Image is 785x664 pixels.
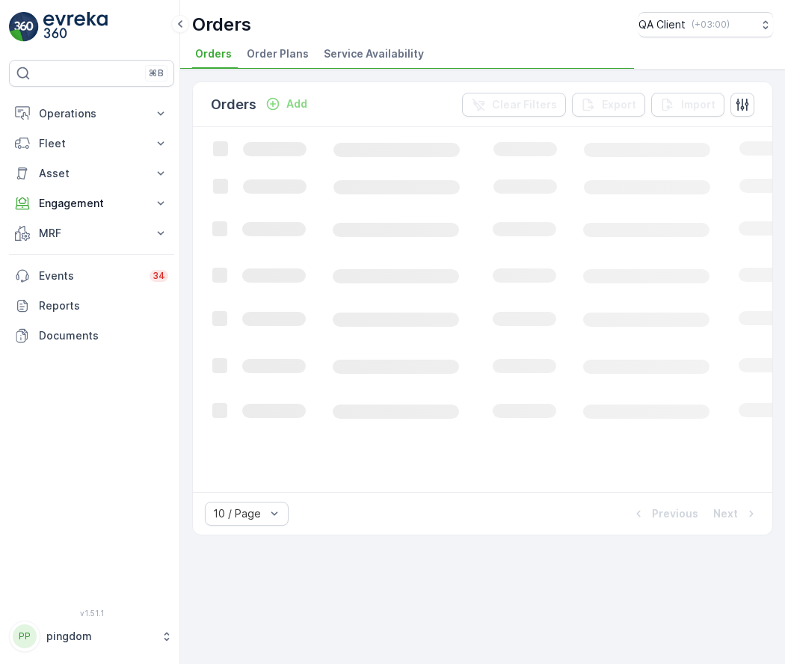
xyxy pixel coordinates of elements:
p: pingdom [46,629,153,644]
p: Reports [39,298,168,313]
p: Fleet [39,136,144,151]
p: Next [713,506,738,521]
button: Next [712,505,760,523]
img: logo_light-DOdMpM7g.png [43,12,108,42]
button: Add [259,95,313,113]
div: PP [13,624,37,648]
span: Order Plans [247,46,309,61]
p: Documents [39,328,168,343]
p: Export [602,97,636,112]
button: QA Client(+03:00) [638,12,773,37]
button: Fleet [9,129,174,159]
p: Previous [652,506,698,521]
p: Orders [192,13,251,37]
p: QA Client [638,17,686,32]
button: Export [572,93,645,117]
span: v 1.51.1 [9,609,174,618]
p: Engagement [39,196,144,211]
a: Documents [9,321,174,351]
p: Import [681,97,715,112]
p: Operations [39,106,144,121]
p: Asset [39,166,144,181]
button: Import [651,93,724,117]
a: Reports [9,291,174,321]
img: logo [9,12,39,42]
a: Events34 [9,261,174,291]
p: MRF [39,226,144,241]
button: Engagement [9,188,174,218]
p: ( +03:00 ) [692,19,730,31]
button: MRF [9,218,174,248]
p: Clear Filters [492,97,557,112]
button: Operations [9,99,174,129]
span: Orders [195,46,232,61]
button: Asset [9,159,174,188]
p: Orders [211,94,256,115]
p: Events [39,268,141,283]
span: Service Availability [324,46,424,61]
p: 34 [153,270,165,282]
button: Previous [629,505,700,523]
button: Clear Filters [462,93,566,117]
p: Add [286,96,307,111]
button: PPpingdom [9,621,174,652]
p: ⌘B [149,67,164,79]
